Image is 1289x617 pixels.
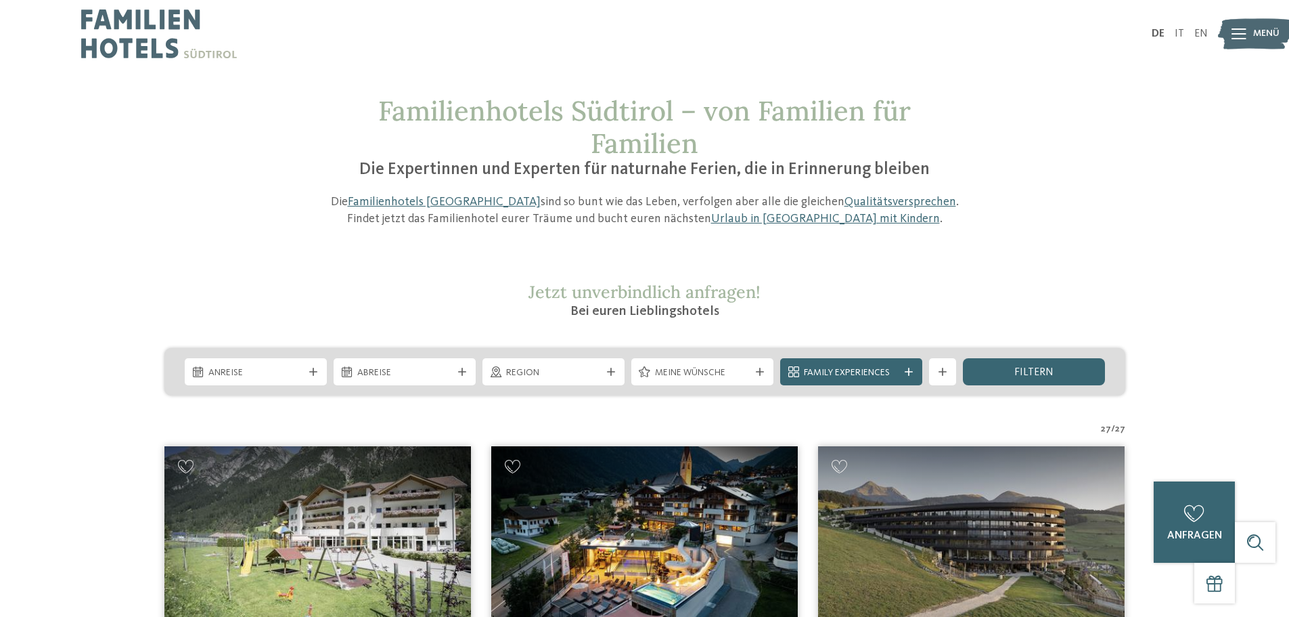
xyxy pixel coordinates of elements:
a: anfragen [1154,482,1235,563]
span: filtern [1014,367,1054,378]
a: Qualitätsversprechen [844,196,956,208]
span: Jetzt unverbindlich anfragen! [528,281,761,303]
a: IT [1175,28,1184,39]
span: Family Experiences [804,366,899,380]
span: Abreise [357,366,452,380]
span: Meine Wünsche [655,366,750,380]
span: 27 [1101,423,1111,436]
span: 27 [1115,423,1125,436]
a: Urlaub in [GEOGRAPHIC_DATA] mit Kindern [711,213,940,225]
span: anfragen [1167,530,1222,541]
a: DE [1152,28,1164,39]
span: Bei euren Lieblingshotels [570,305,719,318]
span: Region [506,366,601,380]
p: Die sind so bunt wie das Leben, verfolgen aber alle die gleichen . Findet jetzt das Familienhotel... [323,194,966,228]
span: Anreise [208,366,303,380]
span: Die Expertinnen und Experten für naturnahe Ferien, die in Erinnerung bleiben [359,161,930,178]
span: / [1111,423,1115,436]
span: Menü [1253,27,1280,41]
a: Familienhotels [GEOGRAPHIC_DATA] [348,196,541,208]
a: EN [1194,28,1208,39]
span: Familienhotels Südtirol – von Familien für Familien [378,93,911,161]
